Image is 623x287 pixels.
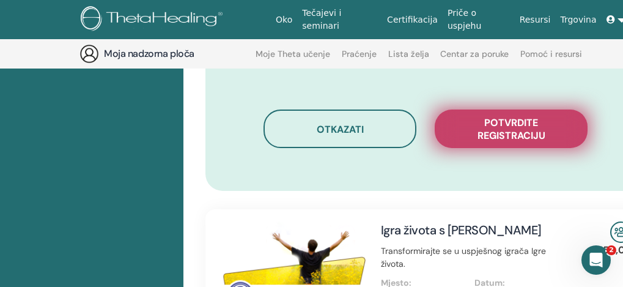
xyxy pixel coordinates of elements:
[276,15,292,24] font: Oko
[104,47,194,60] font: Moja nadzorna ploča
[387,15,438,24] font: Certifikacija
[342,49,377,69] a: Praćenje
[210,20,232,42] div: Zatvori
[440,48,509,59] font: Centar za poruke
[555,9,601,31] a: Trgovina
[520,15,551,24] font: Resursi
[440,49,509,69] a: Centar za poruke
[24,87,183,128] font: Dobar dan [PERSON_NAME]
[271,9,297,31] a: Oko
[381,222,542,238] a: Igra života s [PERSON_NAME]
[443,2,515,37] a: Priče o uspjehu
[609,246,614,254] font: 2
[108,204,136,214] font: Poruke
[477,116,545,142] font: Potvrdite registraciju
[560,15,596,24] font: Trgovina
[264,110,416,148] button: Otkazati
[24,23,127,43] img: logo
[190,204,218,214] font: Pomoć
[81,174,163,223] button: Poruke
[297,2,382,37] a: Tečajevi i seminari
[256,48,330,59] font: Moje Theta učenje
[302,8,341,31] font: Tečajevi i seminari
[520,48,582,59] font: Pomoć i resursi
[515,9,556,31] a: Resursi
[81,6,227,34] img: logo.png
[388,48,429,59] font: Lista želja
[388,49,429,69] a: Lista želja
[435,110,588,148] button: Potvrdite registraciju
[382,9,443,31] a: Certifikacija
[21,204,61,214] font: Početna
[520,49,582,69] a: Pomoć i resursi
[186,24,193,39] font: T
[317,123,364,136] font: Otkazati
[448,8,481,31] font: Priče o uspjehu
[256,49,330,69] a: Moje Theta učenje
[581,245,611,275] iframe: Interfonski razgovor uživo
[381,245,546,269] font: Transformirajte se u uspješnog igrača Igre života.
[79,44,99,64] img: generic-user-icon.jpg
[24,129,205,170] font: Kako vam možemo po moći
[342,48,377,59] font: Praćenje
[177,20,202,44] div: Profilna slika za ThetaHealing
[163,174,245,223] button: Pomoć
